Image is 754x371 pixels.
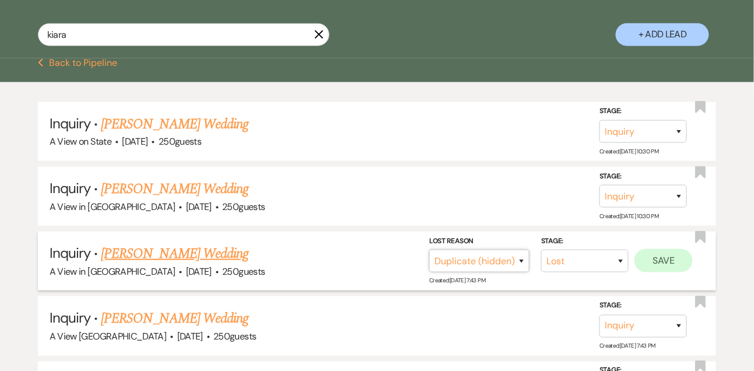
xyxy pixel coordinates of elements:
span: A View in [GEOGRAPHIC_DATA] [50,201,176,213]
a: [PERSON_NAME] Wedding [101,114,248,135]
span: Inquiry [50,114,90,132]
span: 250 guests [222,201,265,213]
span: [DATE] [186,201,212,213]
span: A View in [GEOGRAPHIC_DATA] [50,265,176,278]
span: 250 guests [222,265,265,278]
label: Stage: [599,300,687,313]
span: Inquiry [50,179,90,197]
button: Save [634,249,693,272]
span: Created: [DATE] 7:43 PM [429,277,485,285]
span: 250 guests [213,330,256,342]
span: Created: [DATE] 10:30 PM [599,148,658,155]
button: + Add Lead [616,23,709,46]
span: A View on State [50,135,111,148]
label: Stage: [599,105,687,118]
span: Inquiry [50,244,90,262]
span: Created: [DATE] 10:30 PM [599,212,658,220]
span: [DATE] [186,265,212,278]
span: 250 guests [159,135,201,148]
label: Stage: [541,235,629,248]
label: Stage: [599,170,687,183]
span: A View [GEOGRAPHIC_DATA] [50,330,167,342]
input: Search by name, event date, email address or phone number [38,23,329,46]
span: [DATE] [177,330,203,342]
button: Back to Pipeline [38,58,118,68]
span: [DATE] [122,135,148,148]
label: Lost Reason [429,235,529,248]
a: [PERSON_NAME] Wedding [101,178,248,199]
span: Inquiry [50,309,90,327]
a: [PERSON_NAME] Wedding [101,308,248,329]
a: [PERSON_NAME] Wedding [101,243,248,264]
span: Created: [DATE] 7:43 PM [599,342,655,349]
